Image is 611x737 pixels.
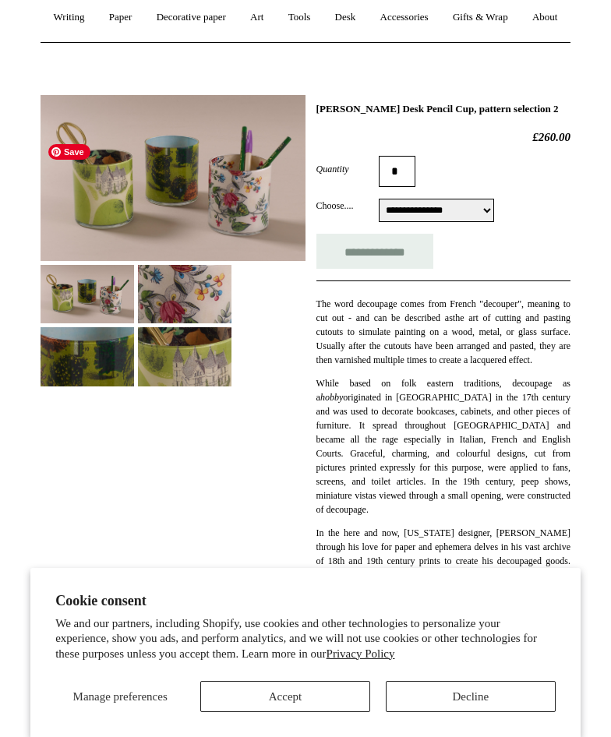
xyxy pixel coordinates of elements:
[200,681,370,712] button: Accept
[320,392,343,403] em: hobby
[55,681,185,712] button: Manage preferences
[316,162,379,176] label: Quantity
[41,327,134,386] img: John Derian Desk Pencil Cup, pattern selection 2
[316,103,570,115] h1: [PERSON_NAME] Desk Pencil Cup, pattern selection 2
[316,527,570,594] span: In the here and now, [US_STATE] designer, [PERSON_NAME] through his love for paper and ephemera d...
[316,420,570,515] span: . It spread throughout [GEOGRAPHIC_DATA] and became all the rage especially in Italian, French an...
[73,690,168,703] span: Manage preferences
[138,265,231,323] img: John Derian Desk Pencil Cup, pattern selection 2
[316,298,570,323] span: The word decoupage comes from French "decouper", meaning to cut out - and can be described as
[55,616,556,662] p: We and our partners, including Shopify, use cookies and other technologies to personalize your ex...
[327,647,395,660] a: Privacy Policy
[138,327,231,386] img: John Derian Desk Pencil Cup, pattern selection 2
[41,265,134,323] img: John Derian Desk Pencil Cup, pattern selection 2
[41,95,305,262] img: John Derian Desk Pencil Cup, pattern selection 2
[316,199,379,213] label: Choose....
[55,593,556,609] h2: Cookie consent
[316,378,570,431] span: While based on folk eastern traditions, decoupage as a originated in [GEOGRAPHIC_DATA] in the 17t...
[316,130,570,144] h2: £260.00
[48,144,90,160] span: Save
[386,681,556,712] button: Decline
